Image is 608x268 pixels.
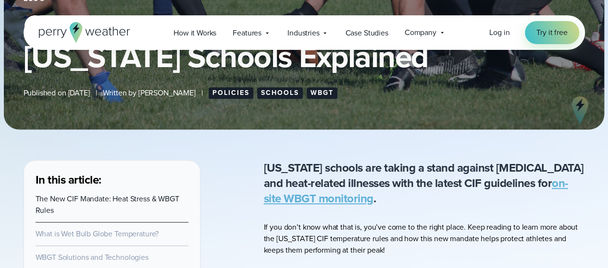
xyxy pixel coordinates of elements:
[264,175,568,207] a: on-site WBGT monitoring
[102,87,195,99] span: Written by [PERSON_NAME]
[233,27,261,39] span: Features
[525,21,579,44] a: Try it free
[536,27,567,38] span: Try it free
[201,87,203,99] span: |
[307,87,337,99] a: WBGT
[36,193,179,216] a: The New CIF Mandate: Heat Stress & WBGT Rules
[405,27,436,38] span: Company
[287,27,319,39] span: Industries
[36,228,159,239] a: What is Wet Bulb Globe Temperature?
[209,87,253,99] a: Policies
[165,23,224,43] a: How it Works
[264,221,585,256] p: If you don’t know what that is, you’ve come to the right place. Keep reading to learn more about ...
[489,27,509,38] a: Log in
[24,11,585,72] h1: CIF WBGT & Heat Rules for [US_STATE] Schools Explained
[36,252,149,263] a: WBGT Solutions and Technologies
[36,172,188,187] h3: In this article:
[24,87,90,99] span: Published on [DATE]
[174,27,216,39] span: How it Works
[257,87,303,99] a: Schools
[264,160,585,206] p: [US_STATE] schools are taking a stand against [MEDICAL_DATA] and heat-related illnesses with the ...
[337,23,396,43] a: Case Studies
[96,87,97,99] span: |
[345,27,388,39] span: Case Studies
